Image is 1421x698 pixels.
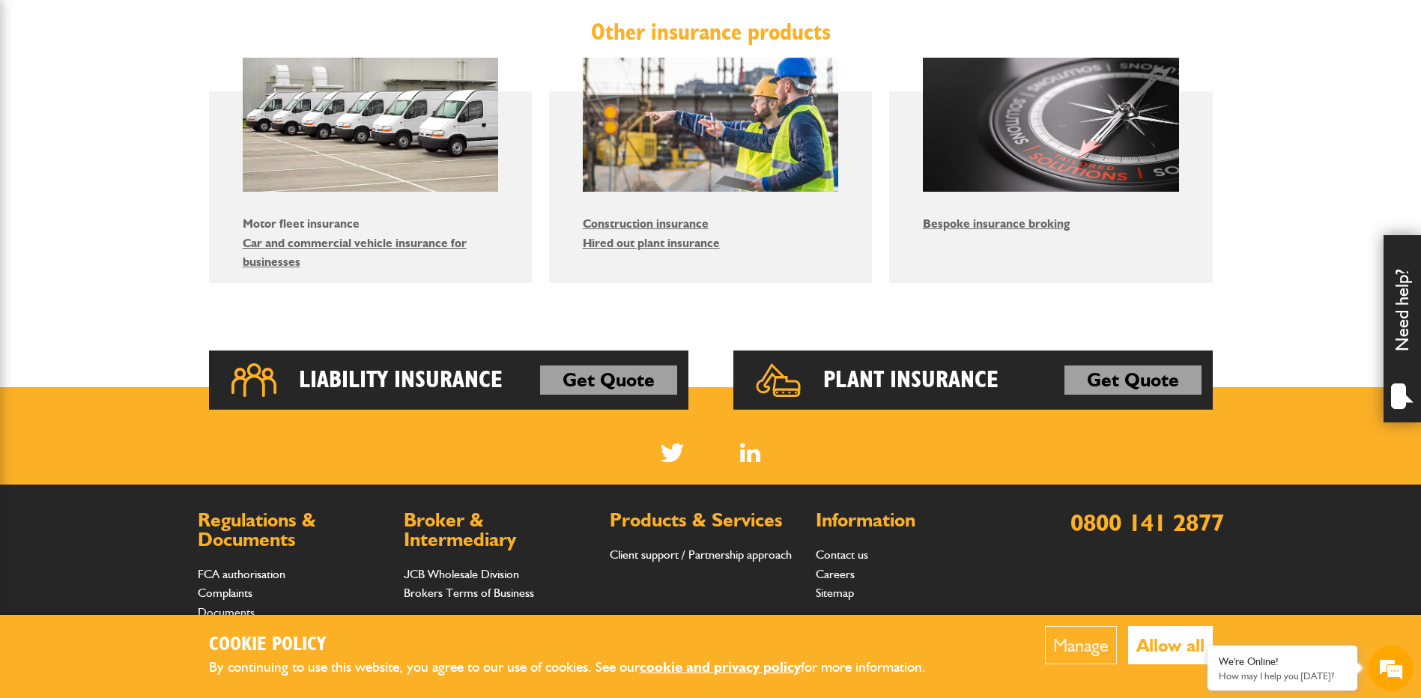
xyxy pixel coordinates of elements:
a: Get Quote [540,365,677,395]
a: Sitemap [816,586,854,600]
a: Bespoke insurance broking [923,216,1070,231]
a: Client support / Partnership approach [610,547,792,562]
a: Car and commercial vehicle insurance for businesses [243,236,467,270]
a: Contact us [816,547,868,562]
p: How may I help you today? [1219,670,1346,682]
h2: Cookie Policy [209,634,951,657]
a: Brokers Terms of Business [404,586,534,600]
div: We're Online! [1219,655,1346,668]
a: 0800 141 2877 [1070,508,1224,537]
a: Documents [198,605,255,619]
div: Need help? [1384,235,1421,422]
a: Construction insurance [583,216,709,231]
a: Hired out plant insurance [583,236,720,250]
img: Linked In [740,443,760,462]
h2: Other insurance products [209,18,1213,46]
a: FCA authorisation [198,567,285,581]
a: Careers [816,567,855,581]
h2: Plant Insurance [823,365,999,395]
h2: Broker & Intermediary [404,511,595,549]
h2: Products & Services [610,511,801,530]
img: Twitter [661,443,684,462]
a: cookie and privacy policy [640,658,801,676]
img: Construction insurance [583,58,839,192]
button: Manage [1045,626,1117,664]
a: Get Quote [1064,365,1202,395]
img: Motor fleet insurance [243,58,499,192]
button: Allow all [1128,626,1213,664]
a: JCB Wholesale Division [404,567,519,581]
h2: Liability Insurance [299,365,503,395]
p: By continuing to use this website, you agree to our use of cookies. See our for more information. [209,656,951,679]
a: LinkedIn [740,443,760,462]
img: Bespoke insurance broking [923,58,1179,192]
h2: Information [816,511,1007,530]
h2: Regulations & Documents [198,511,389,549]
a: Complaints [198,586,252,600]
a: Motor fleet insurance [243,216,360,231]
